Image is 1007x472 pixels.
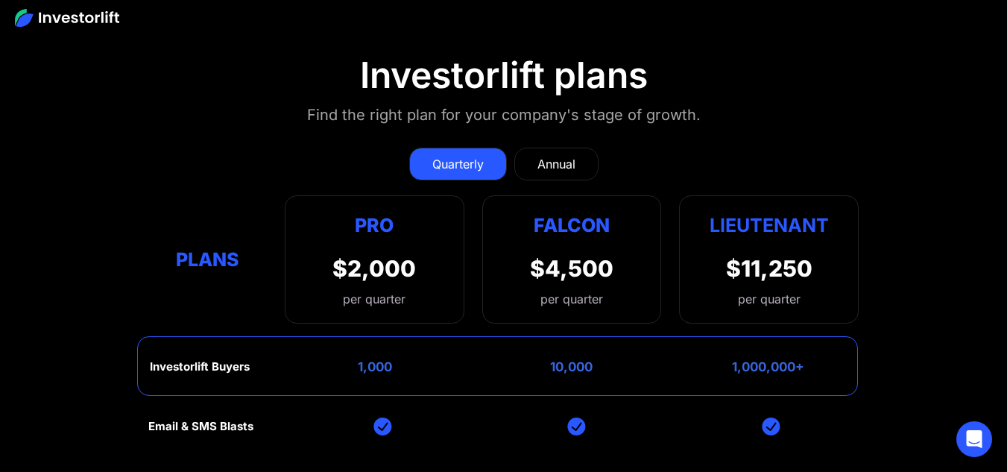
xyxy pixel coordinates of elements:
div: $4,500 [530,255,613,282]
div: per quarter [540,290,603,308]
strong: Lieutenant [710,214,829,236]
div: Pro [332,211,416,240]
div: Falcon [534,211,610,240]
div: Open Intercom Messenger [956,421,992,457]
div: per quarter [332,290,416,308]
div: Quarterly [432,155,484,173]
div: Investorlift plans [360,54,648,97]
div: Find the right plan for your company's stage of growth. [307,103,701,127]
div: $2,000 [332,255,416,282]
div: per quarter [738,290,801,308]
div: 10,000 [550,359,593,374]
div: 1,000,000+ [732,359,804,374]
div: Email & SMS Blasts [148,420,253,433]
div: 1,000 [358,359,392,374]
div: $11,250 [726,255,812,282]
div: Plans [148,245,267,274]
div: Investorlift Buyers [150,360,250,374]
div: Annual [537,155,575,173]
